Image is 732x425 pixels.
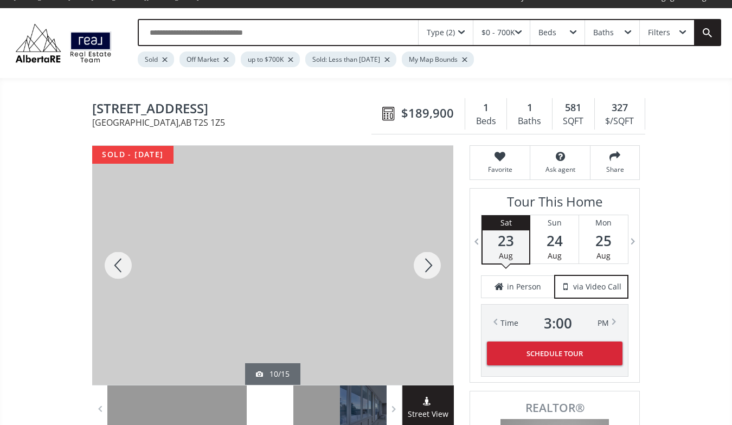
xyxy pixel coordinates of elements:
div: 3339 Rideau Place SW #402 Calgary, AB T2S 1Z5 - Photo 10 of 15 [92,146,453,385]
button: Schedule Tour [487,342,622,365]
div: Time PM [500,315,609,331]
div: 1 [512,101,546,115]
div: Beds [538,29,556,36]
div: My Map Bounds [402,51,474,67]
div: Filters [648,29,670,36]
div: 10/15 [256,369,290,379]
span: Ask agent [536,165,585,174]
img: Logo [11,21,116,65]
span: 23 [483,233,529,248]
span: 3 : 00 [544,315,572,331]
div: 327 [600,101,639,115]
span: 24 [530,233,579,248]
span: 3339 Rideau Place SW #402 [92,101,377,118]
span: Street View [402,408,454,421]
div: Mon [579,215,628,230]
div: Baths [512,113,546,130]
div: 1 [471,101,501,115]
span: [GEOGRAPHIC_DATA] , AB T2S 1Z5 [92,118,377,127]
div: $0 - 700K [481,29,515,36]
span: 581 [565,101,581,115]
span: in Person [507,281,541,292]
div: sold - [DATE] [92,146,174,164]
div: up to $700K [241,51,300,67]
div: Baths [593,29,614,36]
span: 25 [579,233,628,248]
span: REALTOR® [482,402,627,414]
span: Aug [499,250,513,261]
span: Share [596,165,634,174]
div: $/SQFT [600,113,639,130]
span: via Video Call [573,281,621,292]
span: $189,900 [401,105,454,121]
div: Off Market [179,51,235,67]
div: Sold [138,51,174,67]
div: Beds [471,113,501,130]
div: SQFT [558,113,589,130]
div: Type (2) [427,29,455,36]
div: Sun [530,215,579,230]
div: Sold: Less than [DATE] [305,51,396,67]
span: Aug [548,250,562,261]
div: Sat [483,215,529,230]
span: Favorite [476,165,524,174]
h3: Tour This Home [481,194,628,215]
span: Aug [596,250,611,261]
